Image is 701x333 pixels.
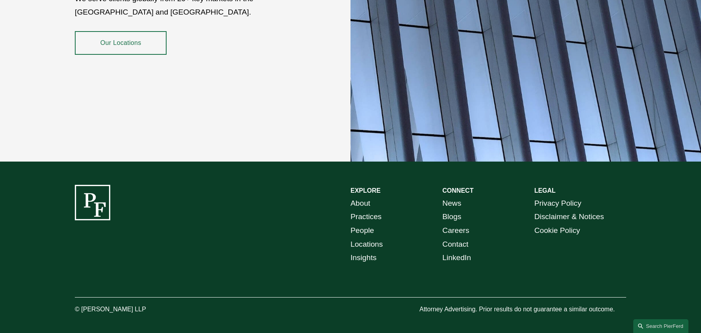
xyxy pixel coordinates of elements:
a: Practices [350,210,382,224]
a: Careers [442,224,469,238]
strong: EXPLORE [350,187,380,194]
a: About [350,197,370,210]
a: Privacy Policy [534,197,581,210]
p: Attorney Advertising. Prior results do not guarantee a similar outcome. [419,304,626,315]
a: People [350,224,374,238]
a: Cookie Policy [534,224,580,238]
a: Blogs [442,210,461,224]
a: Our Locations [75,31,167,55]
a: LinkedIn [442,251,471,265]
a: Locations [350,238,383,251]
a: Search this site [633,319,688,333]
a: Contact [442,238,468,251]
p: © [PERSON_NAME] LLP [75,304,190,315]
strong: CONNECT [442,187,473,194]
strong: LEGAL [534,187,556,194]
a: News [442,197,461,210]
a: Disclaimer & Notices [534,210,604,224]
a: Insights [350,251,376,265]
